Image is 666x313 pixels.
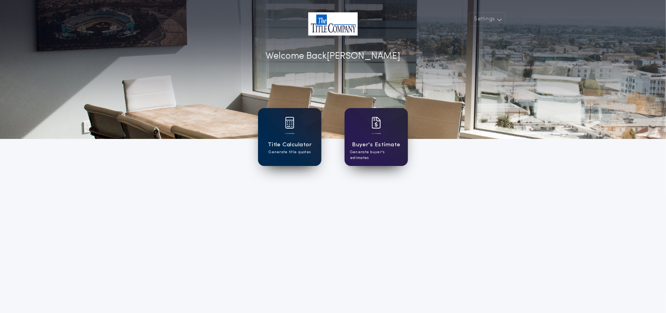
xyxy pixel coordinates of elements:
a: card iconTitle CalculatorGenerate title quotes [258,108,321,166]
img: account-logo [308,12,357,36]
img: card icon [285,117,294,129]
h1: Title Calculator [268,140,312,149]
p: Generate buyer's estimates [350,149,403,161]
h1: Buyer's Estimate [352,140,400,149]
p: Welcome Back [PERSON_NAME] [266,49,401,63]
button: Settings [469,12,505,26]
img: card icon [372,117,381,129]
p: Generate title quotes [268,149,311,155]
a: card iconBuyer's EstimateGenerate buyer's estimates [345,108,408,166]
